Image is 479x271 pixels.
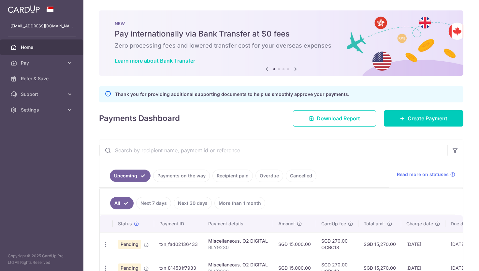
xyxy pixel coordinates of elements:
span: Settings [21,107,64,113]
span: Download Report [317,114,360,122]
span: Home [21,44,64,51]
td: [DATE] [401,232,445,256]
a: Upcoming [110,170,151,182]
span: Due date [451,220,470,227]
a: Overdue [255,170,283,182]
span: CardUp fee [321,220,346,227]
span: Total amt. [364,220,385,227]
td: txn_fad02136433 [154,232,203,256]
a: Next 7 days [136,197,171,209]
a: Learn more about Bank Transfer [115,57,195,64]
div: Miscellaneous. O2 DIGITAL [208,262,268,268]
span: Create Payment [408,114,447,122]
input: Search by recipient name, payment id or reference [99,140,447,161]
span: Charge date [406,220,433,227]
a: Create Payment [384,110,463,127]
p: Thank you for providing additional supporting documents to help us smoothly approve your payments. [115,90,349,98]
a: Next 30 days [174,197,212,209]
span: Refer & Save [21,75,64,82]
span: Support [21,91,64,98]
h5: Pay internationally via Bank Transfer at $0 fees [115,29,448,39]
th: Payment ID [154,215,203,232]
h6: Zero processing fees and lowered transfer cost for your overseas expenses [115,42,448,50]
img: CardUp [8,5,40,13]
span: Pending [118,240,141,249]
span: Read more on statuses [397,171,449,178]
a: More than 1 month [214,197,265,209]
td: SGD 15,000.00 [273,232,316,256]
p: NEW [115,21,448,26]
span: Amount [278,220,295,227]
h4: Payments Dashboard [99,113,180,124]
p: [EMAIL_ADDRESS][DOMAIN_NAME] [10,23,73,29]
a: Cancelled [286,170,316,182]
a: Download Report [293,110,376,127]
a: Recipient paid [212,170,253,182]
a: Payments on the way [153,170,210,182]
a: Read more on statuses [397,171,455,178]
td: SGD 270.00 OCBC18 [316,232,358,256]
th: Payment details [203,215,273,232]
a: All [110,197,134,209]
span: Status [118,220,132,227]
span: Pay [21,60,64,66]
iframe: Opens a widget where you can find more information [437,251,472,268]
p: RLY9230 [208,244,268,251]
td: SGD 15,270.00 [358,232,401,256]
img: Bank transfer banner [99,10,463,76]
div: Miscellaneous. O2 DIGITAL [208,238,268,244]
